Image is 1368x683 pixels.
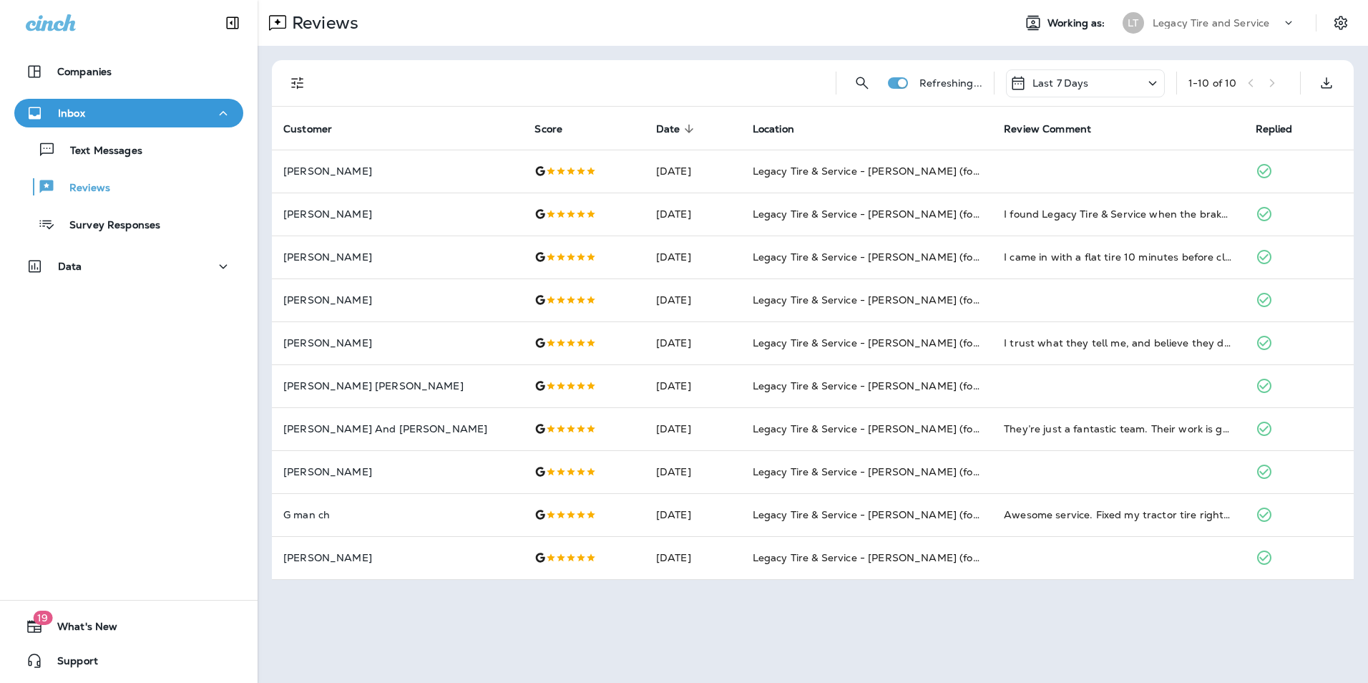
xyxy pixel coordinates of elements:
span: 19 [33,611,52,625]
span: Legacy Tire & Service - [PERSON_NAME] (formerly Chelsea Tire Pros) [753,551,1098,564]
td: [DATE] [645,536,741,579]
div: I came in with a flat tire 10 minutes before closing, which I hate to do to anyone, and ya’ll hel... [1004,250,1232,264]
p: [PERSON_NAME] And [PERSON_NAME] [283,423,512,435]
div: LT [1123,12,1144,34]
div: They’re just a fantastic team. Their work is great, priced fairly and best of all they’re honest.... [1004,422,1232,436]
span: Working as: [1047,17,1108,29]
p: [PERSON_NAME] [PERSON_NAME] [283,380,512,392]
p: Reviews [286,12,358,34]
div: 1 - 10 of 10 [1188,77,1236,89]
p: [PERSON_NAME] [283,337,512,349]
p: Text Messages [56,145,142,158]
td: [DATE] [645,450,741,493]
span: Score [534,123,562,135]
p: Inbox [58,107,85,119]
button: Settings [1328,10,1354,36]
span: Location [753,123,794,135]
td: [DATE] [645,321,741,364]
div: I trust what they tell me, and believe they do a great & efficient job of the service they provide. [1004,336,1232,350]
span: Legacy Tire & Service - [PERSON_NAME] (formerly Chelsea Tire Pros) [753,336,1098,349]
td: [DATE] [645,493,741,536]
span: Legacy Tire & Service - [PERSON_NAME] (formerly Chelsea Tire Pros) [753,422,1098,435]
span: Review Comment [1004,123,1091,135]
div: Awesome service. Fixed my tractor tire right up [1004,508,1232,522]
td: [DATE] [645,364,741,407]
span: Support [43,655,98,672]
span: Date [656,123,680,135]
button: Filters [283,69,312,97]
span: Score [534,122,581,135]
button: Data [14,252,243,281]
span: Legacy Tire & Service - [PERSON_NAME] (formerly Chelsea Tire Pros) [753,465,1098,478]
span: Replied [1256,123,1293,135]
p: Legacy Tire and Service [1153,17,1269,29]
button: Search Reviews [848,69,876,97]
p: [PERSON_NAME] [283,165,512,177]
span: Location [753,122,813,135]
button: Companies [14,57,243,86]
p: [PERSON_NAME] [283,251,512,263]
td: [DATE] [645,278,741,321]
td: [DATE] [645,150,741,193]
button: Survey Responses [14,209,243,239]
td: [DATE] [645,407,741,450]
p: Data [58,261,82,272]
div: I found Legacy Tire & Service when the brakes fell off my vehicle right in front of their store. ... [1004,207,1232,221]
button: Text Messages [14,135,243,165]
p: [PERSON_NAME] [283,466,512,478]
button: 19What's New [14,612,243,641]
span: What's New [43,621,117,638]
span: Review Comment [1004,122,1110,135]
p: Companies [57,66,112,77]
p: [PERSON_NAME] [283,552,512,563]
button: Reviews [14,172,243,202]
span: Legacy Tire & Service - [PERSON_NAME] (formerly Chelsea Tire Pros) [753,165,1098,178]
span: Legacy Tire & Service - [PERSON_NAME] (formerly Chelsea Tire Pros) [753,508,1098,521]
span: Replied [1256,122,1311,135]
button: Export as CSV [1312,69,1341,97]
td: [DATE] [645,193,741,236]
span: Legacy Tire & Service - [PERSON_NAME] (formerly Chelsea Tire Pros) [753,208,1098,221]
button: Collapse Sidebar [212,9,253,37]
p: Refreshing... [919,77,982,89]
p: Last 7 Days [1032,77,1089,89]
td: [DATE] [645,236,741,278]
span: Date [656,122,699,135]
button: Inbox [14,99,243,127]
span: Legacy Tire & Service - [PERSON_NAME] (formerly Chelsea Tire Pros) [753,379,1098,392]
span: Customer [283,123,332,135]
p: [PERSON_NAME] [283,294,512,306]
span: Legacy Tire & Service - [PERSON_NAME] (formerly Chelsea Tire Pros) [753,251,1098,263]
button: Support [14,646,243,675]
p: Reviews [55,182,110,195]
span: Legacy Tire & Service - [PERSON_NAME] (formerly Chelsea Tire Pros) [753,294,1098,306]
p: Survey Responses [55,219,160,233]
p: [PERSON_NAME] [283,208,512,220]
p: G man ch [283,509,512,520]
span: Customer [283,122,351,135]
